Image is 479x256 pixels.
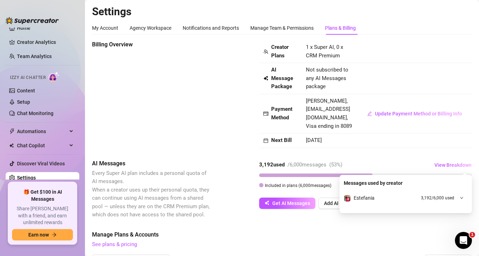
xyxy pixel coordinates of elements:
span: credit-card [263,111,268,116]
button: Add AI Coupon [318,198,363,209]
span: Automations [17,126,67,137]
span: [PERSON_NAME], [EMAIL_ADDRESS][DOMAIN_NAME], Visa ending in 8089 [306,98,352,129]
img: AI Chatter [49,72,59,82]
span: edit [367,111,372,116]
span: Share [PERSON_NAME] with a friend, and earn unlimited rewards [12,205,73,226]
span: 🎁 Get $100 in AI Messages [12,189,73,203]
span: [DATE] [306,137,322,143]
span: / 6,000 messages [287,161,326,168]
span: team [263,49,268,54]
button: View Breakdown [434,159,472,171]
a: Home [17,25,30,31]
a: Settings [17,175,36,181]
span: Every Super AI plan includes a personal quota of AI messages. When a creator uses up their person... [92,170,210,218]
img: Estefania [344,195,350,201]
a: Team Analytics [17,53,52,59]
span: 1 [469,232,475,238]
strong: 3,192 used [259,161,285,168]
span: arrow-right [52,232,57,237]
span: 1 x Super AI, 0 x CRM Premium [306,44,343,59]
span: Billing Overview [92,40,211,49]
span: Estefania [354,195,375,201]
a: See plans & pricing [92,241,137,248]
div: Manage Team & Permissions [250,24,314,32]
img: logo-BBDzfeDw.svg [6,17,59,24]
span: calendar [263,138,268,143]
span: AI Messages [92,159,211,168]
a: Chat Monitoring [17,110,53,116]
strong: Payment Method [271,106,292,121]
strong: Messages used by creator [344,180,403,186]
a: Creator Analytics [17,36,74,48]
h2: Settings [92,5,472,18]
span: Update Payment Method or Billing Info [375,111,462,116]
img: Chat Copilot [9,143,14,148]
a: Content [17,88,35,93]
div: EstefaniaEstefania3,192/6,000 used [344,191,468,205]
span: ( 53 %) [329,161,342,168]
iframe: Intercom live chat [455,232,472,249]
strong: Creator Plans [271,44,289,59]
button: Update Payment Method or Billing Info [361,108,468,119]
div: My Account [92,24,118,32]
div: Notifications and Reports [183,24,239,32]
span: thunderbolt [9,129,15,134]
div: Agency Workspace [130,24,171,32]
span: Get AI Messages [272,200,310,206]
a: Discover Viral Videos [17,161,65,166]
span: Earn now [28,232,49,238]
span: Included in plans ( 6,000 messages) [265,183,331,188]
button: Get AI Messages [259,198,315,209]
span: Izzy AI Chatter [10,74,46,81]
span: 3,192 / 6,000 used [421,195,454,201]
span: Chat Copilot [17,140,67,151]
span: Add AI Coupon [324,200,357,206]
span: Manage Plans & Accounts [92,231,472,239]
div: Plans & Billing [325,24,356,32]
span: Not subscribed to any AI Messages package [306,66,353,91]
button: Earn nowarrow-right [12,229,73,240]
span: View Breakdown [434,162,472,168]
strong: AI Message Package [271,67,293,90]
span: down [460,196,463,200]
a: Setup [17,99,30,105]
strong: Next Bill [271,137,292,143]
